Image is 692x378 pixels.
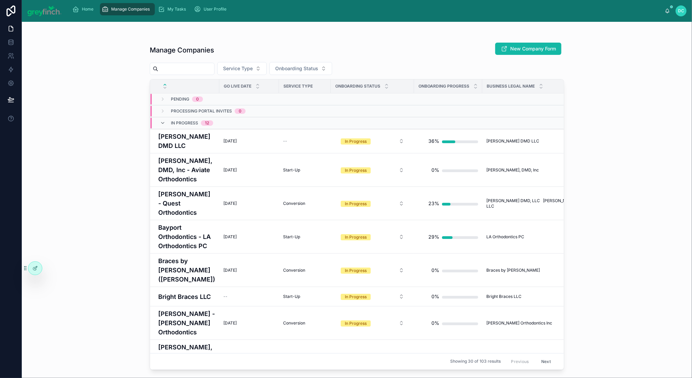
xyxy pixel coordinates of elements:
span: [DATE] [223,268,237,273]
a: 36% [418,134,478,148]
span: Go Live Date [224,84,251,89]
a: Bright Braces LLC [158,292,215,301]
button: New Company Form [495,43,561,55]
a: My Tasks [156,3,191,15]
a: [PERSON_NAME] Orthodontics Inc [486,320,597,326]
span: Business Legal Name [487,84,535,89]
span: Onboarding Status [275,65,318,72]
a: [PERSON_NAME] - Quest Orthodontics [158,190,215,217]
div: In Progress [345,320,367,327]
button: Select Button [335,231,410,243]
a: LA Orthodontics PC [486,234,597,240]
span: [DATE] [223,320,237,326]
span: Service Type [283,84,313,89]
a: [PERSON_NAME] DMD LLC [486,138,597,144]
img: App logo [27,5,62,16]
button: Select Button [335,197,410,210]
div: scrollable content [67,2,665,17]
span: Start-Up [283,167,300,173]
a: Select Button [335,197,410,210]
a: Conversion [283,201,327,206]
div: In Progress [345,138,367,145]
a: Start-Up [283,294,327,299]
h1: Manage Companies [150,45,214,55]
span: Processing Portal Invites [171,108,232,114]
div: In Progress [345,268,367,274]
a: 0% [418,163,478,177]
button: Select Button [217,62,267,75]
div: 0 [239,108,241,114]
div: 12 [205,120,209,126]
div: 0% [431,263,439,277]
span: Showing 30 of 103 results [450,359,501,364]
span: User Profile [204,6,227,12]
button: Select Button [335,290,410,303]
a: 29% [418,230,478,244]
span: [DATE] [223,201,237,206]
a: 23% [418,197,478,210]
div: In Progress [345,234,367,240]
button: Select Button [335,264,410,276]
div: 0% [431,316,439,330]
span: Start-Up [283,234,300,240]
a: -- [283,138,327,144]
a: -- [223,294,275,299]
a: Bayport Orthodontics - LA Orthodontics PC [158,223,215,251]
span: Onboarding Status [335,84,380,89]
span: -- [283,138,287,144]
a: Manage Companies [100,3,155,15]
a: 0% [418,290,478,303]
span: DC [678,8,684,14]
a: [DATE] [223,201,275,206]
a: [DATE] [223,138,275,144]
a: 0% [418,316,478,330]
a: Select Button [335,230,410,243]
div: In Progress [345,294,367,300]
span: [DATE] [223,234,237,240]
a: User Profile [192,3,232,15]
div: 0% [431,163,439,177]
a: [DATE] [223,167,275,173]
a: Start-Up [283,167,327,173]
a: Braces by [PERSON_NAME] [486,268,597,273]
button: Select Button [269,62,332,75]
a: 0% [418,263,478,277]
span: Conversion [283,201,305,206]
a: Conversion [283,320,327,326]
a: [PERSON_NAME] - [PERSON_NAME] Orthodontics [158,309,215,337]
a: Conversion [283,268,327,273]
a: [DATE] [223,234,275,240]
span: Onboarding Progress [418,84,469,89]
div: 0 [196,96,199,102]
span: [PERSON_NAME], DMD, Inc [486,167,539,173]
a: [DATE] [223,268,275,273]
div: In Progress [345,167,367,173]
h4: [PERSON_NAME] DMD LLC [158,132,215,150]
button: Next [536,356,556,367]
a: Select Button [335,164,410,177]
span: Braces by [PERSON_NAME] [486,268,540,273]
span: Conversion [283,268,305,273]
a: Home [71,3,99,15]
span: Start-Up [283,294,300,299]
span: My Tasks [168,6,186,12]
button: Select Button [335,317,410,329]
a: [DATE] [223,320,275,326]
a: Bright Braces LLC [486,294,597,299]
h4: Braces by [PERSON_NAME] ([PERSON_NAME]) [158,256,215,284]
span: LA Orthodontics PC [486,234,524,240]
div: 36% [428,134,439,148]
span: In Progress [171,120,198,126]
span: Bright Braces LLC [486,294,521,299]
a: [PERSON_NAME] DMD, LLC [PERSON_NAME] DMD2, LLC [486,198,597,209]
a: Start-Up [283,234,327,240]
span: [PERSON_NAME] DMD LLC [486,138,539,144]
span: New Company Form [510,45,556,52]
div: 0% [431,290,439,303]
a: Select Button [335,135,410,148]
